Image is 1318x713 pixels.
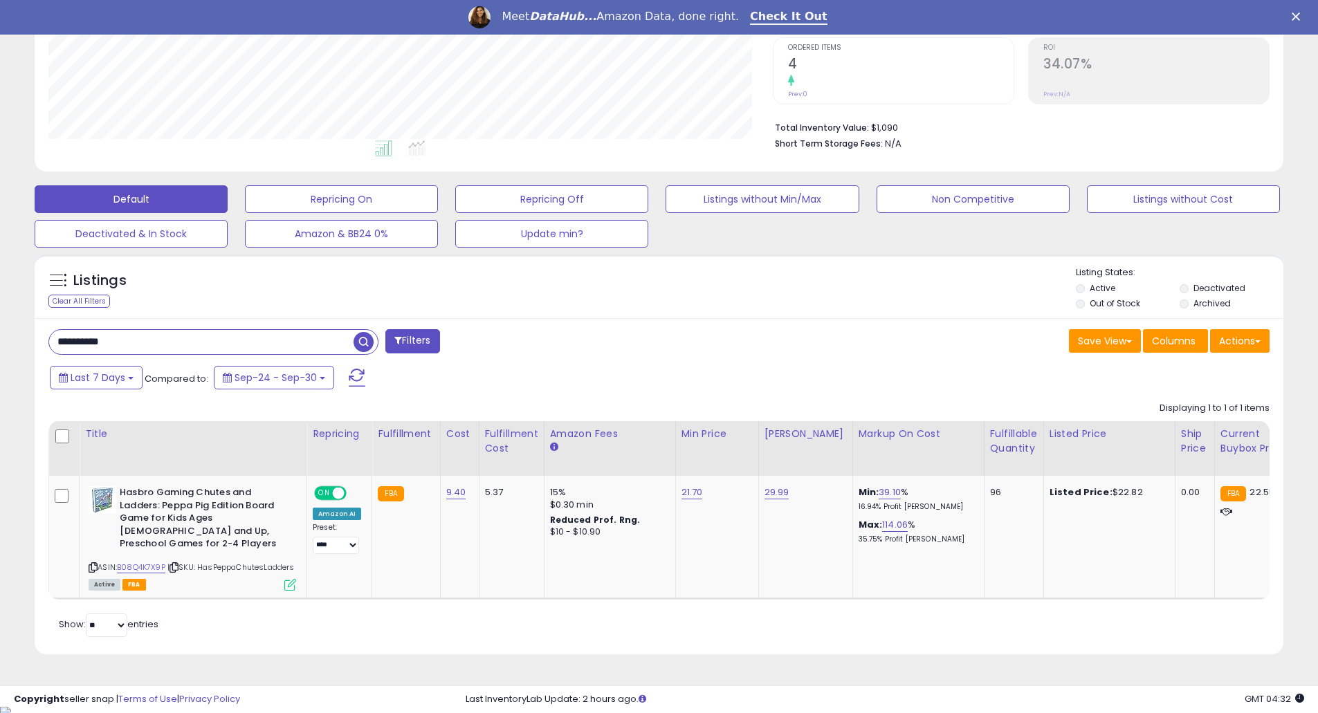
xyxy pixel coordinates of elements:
[1090,297,1140,309] label: Out of Stock
[1210,329,1270,353] button: Actions
[859,519,973,544] div: %
[666,185,859,213] button: Listings without Min/Max
[59,618,158,631] span: Show: entries
[879,485,901,499] a: 39.10
[85,427,301,441] div: Title
[882,518,908,532] a: 114.06
[775,118,1259,135] li: $1,090
[788,90,807,98] small: Prev: 0
[550,499,665,511] div: $0.30 min
[1292,12,1306,21] div: Close
[313,523,361,554] div: Preset:
[1050,486,1164,499] div: $22.82
[468,6,491,28] img: Profile image for Georgie
[859,427,978,441] div: Markup on Cost
[315,488,333,499] span: ON
[775,122,869,133] b: Total Inventory Value:
[1043,90,1070,98] small: Prev: N/A
[73,271,127,290] h5: Listings
[859,502,973,512] p: 16.94% Profit [PERSON_NAME]
[14,692,64,705] strong: Copyright
[120,486,288,554] b: Hasbro Gaming Chutes and Ladders: Peppa Pig Edition Board Game for Kids Ages [DEMOGRAPHIC_DATA] a...
[1043,44,1269,52] span: ROI
[485,486,533,499] div: 5.37
[1181,486,1204,499] div: 0.00
[345,488,367,499] span: OFF
[1043,56,1269,75] h2: 34.07%
[145,372,208,385] span: Compared to:
[1050,485,1113,499] b: Listed Price:
[485,427,538,456] div: Fulfillment Cost
[466,693,1304,706] div: Last InventoryLab Update: 2 hours ago.
[117,562,165,573] a: B08Q4K7X9P
[235,371,317,385] span: Sep-24 - Sep-30
[385,329,439,353] button: Filters
[455,185,648,213] button: Repricing Off
[14,693,240,706] div: seller snap | |
[89,486,296,589] div: ASIN:
[788,56,1014,75] h2: 4
[681,485,703,499] a: 21.70
[50,366,143,389] button: Last 7 Days
[1069,329,1141,353] button: Save View
[179,692,240,705] a: Privacy Policy
[859,535,973,544] p: 35.75% Profit [PERSON_NAME]
[122,579,146,591] span: FBA
[990,486,1033,499] div: 96
[1143,329,1208,353] button: Columns
[1050,427,1169,441] div: Listed Price
[750,10,827,25] a: Check It Out
[550,526,665,538] div: $10 - $10.90
[214,366,334,389] button: Sep-24 - Sep-30
[885,137,901,150] span: N/A
[859,485,879,499] b: Min:
[313,508,361,520] div: Amazon AI
[1160,402,1270,415] div: Displaying 1 to 1 of 1 items
[89,579,120,591] span: All listings currently available for purchase on Amazon
[245,185,438,213] button: Repricing On
[35,185,228,213] button: Default
[1245,692,1304,705] span: 2025-10-10 04:32 GMT
[446,485,466,499] a: 9.40
[877,185,1070,213] button: Non Competitive
[48,295,110,308] div: Clear All Filters
[775,138,883,149] b: Short Term Storage Fees:
[245,220,438,248] button: Amazon & BB24 0%
[118,692,177,705] a: Terms of Use
[1220,486,1246,501] small: FBA
[313,427,366,441] div: Repricing
[550,427,670,441] div: Amazon Fees
[455,220,648,248] button: Update min?
[859,486,973,512] div: %
[35,220,228,248] button: Deactivated & In Stock
[550,514,641,526] b: Reduced Prof. Rng.
[990,427,1038,456] div: Fulfillable Quantity
[89,486,116,514] img: 518NgIogv7L._SL40_.jpg
[502,10,739,24] div: Meet Amazon Data, done right.
[529,10,596,23] i: DataHub...
[378,486,403,501] small: FBA
[765,427,847,441] div: [PERSON_NAME]
[1076,266,1283,279] p: Listing States:
[859,518,883,531] b: Max:
[1193,297,1231,309] label: Archived
[681,427,753,441] div: Min Price
[167,562,295,573] span: | SKU: HasPeppaChutesLadders
[446,427,473,441] div: Cost
[1250,485,1274,499] span: 22.55
[1220,427,1292,456] div: Current Buybox Price
[788,44,1014,52] span: Ordered Items
[1152,334,1196,348] span: Columns
[1090,282,1115,294] label: Active
[550,486,665,499] div: 15%
[1181,427,1209,456] div: Ship Price
[378,427,434,441] div: Fulfillment
[550,441,558,454] small: Amazon Fees.
[765,485,789,499] a: 29.99
[1087,185,1280,213] button: Listings without Cost
[1193,282,1245,294] label: Deactivated
[852,421,984,476] th: The percentage added to the cost of goods (COGS) that forms the calculator for Min & Max prices.
[71,371,125,385] span: Last 7 Days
